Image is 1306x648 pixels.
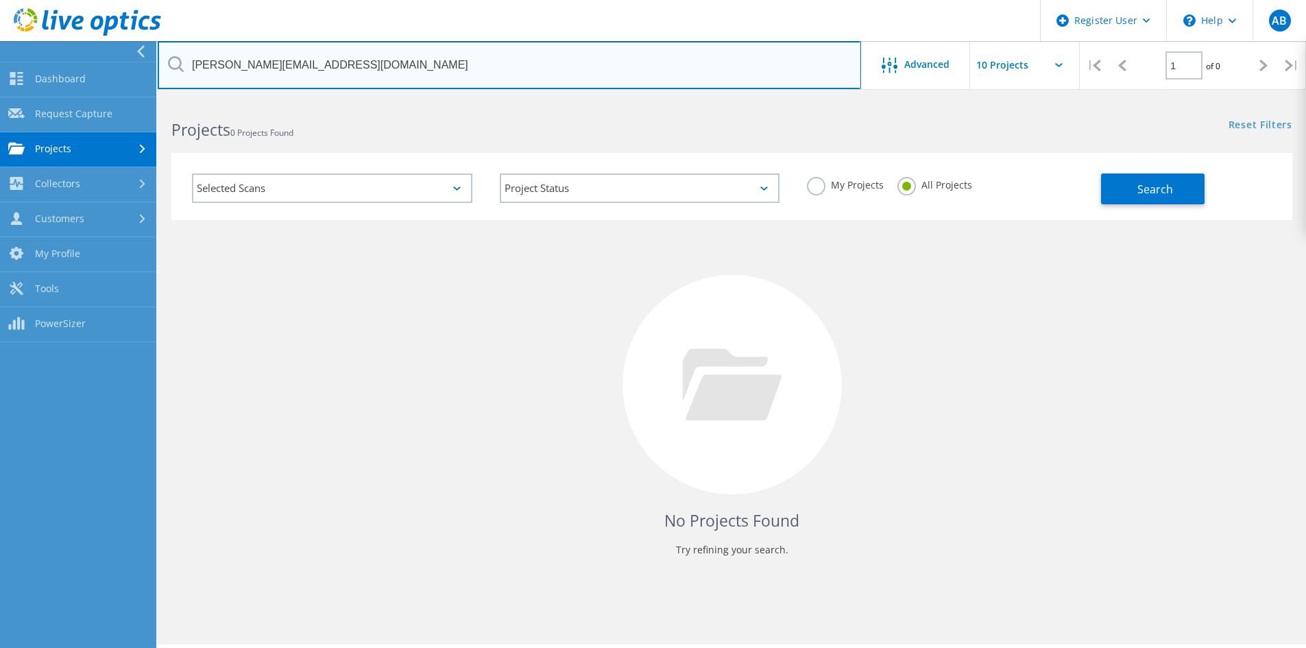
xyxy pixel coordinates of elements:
[1272,15,1287,26] span: AB
[230,127,293,139] span: 0 Projects Found
[1101,173,1205,204] button: Search
[1206,60,1220,72] span: of 0
[171,119,230,141] b: Projects
[1278,41,1306,90] div: |
[14,29,161,38] a: Live Optics Dashboard
[158,41,861,89] input: Search projects by name, owner, ID, company, etc
[807,177,884,190] label: My Projects
[1080,41,1108,90] div: |
[500,173,780,203] div: Project Status
[1229,120,1292,132] a: Reset Filters
[185,539,1279,561] p: Try refining your search.
[904,60,950,69] span: Advanced
[1137,182,1173,197] span: Search
[1183,14,1196,27] svg: \n
[185,509,1279,532] h4: No Projects Found
[192,173,472,203] div: Selected Scans
[897,177,972,190] label: All Projects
